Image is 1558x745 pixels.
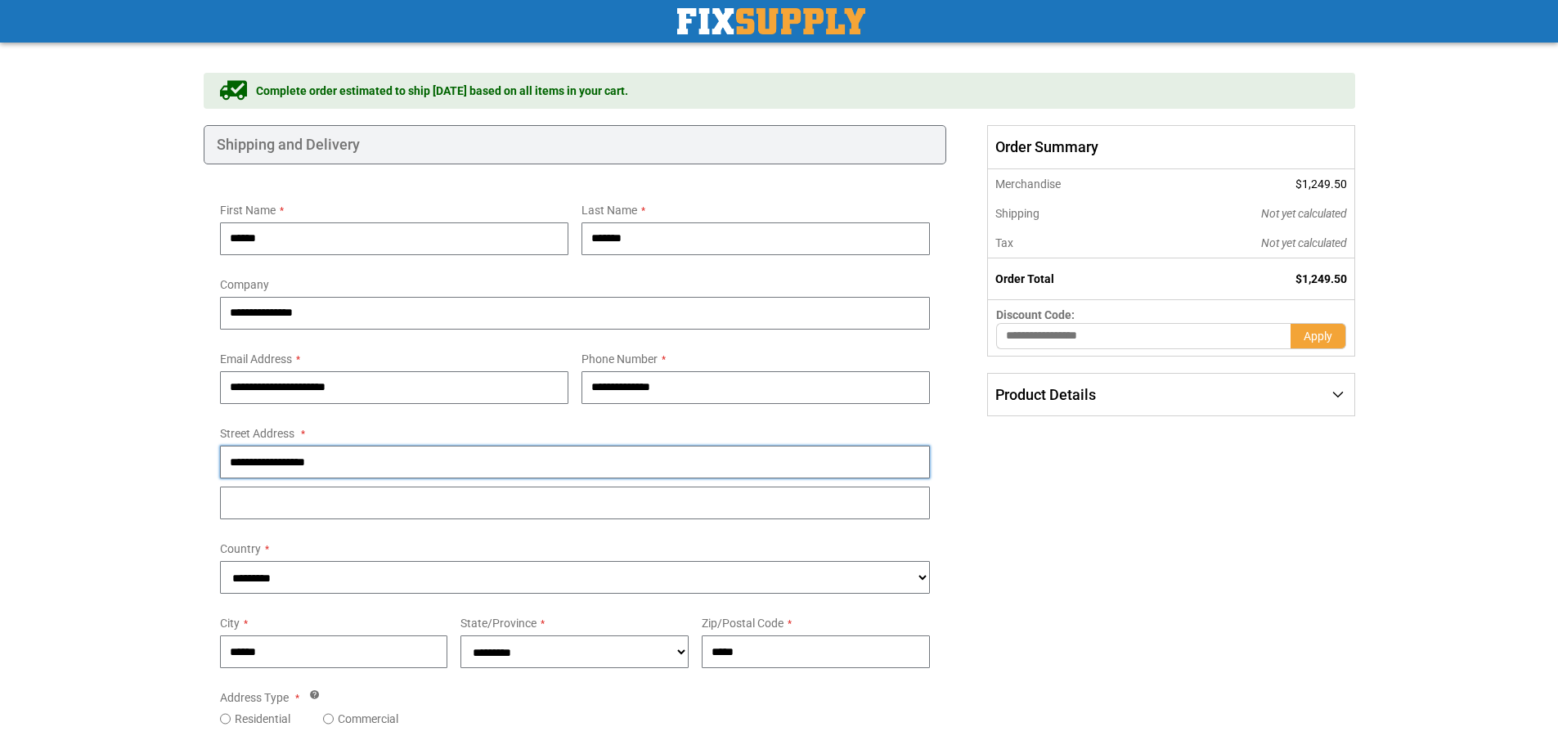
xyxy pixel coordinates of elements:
span: Shipping [995,207,1039,220]
span: Phone Number [581,352,658,366]
div: Shipping and Delivery [204,125,947,164]
span: Not yet calculated [1261,236,1347,249]
span: First Name [220,204,276,217]
span: Not yet calculated [1261,207,1347,220]
span: City [220,617,240,630]
th: Merchandise [988,169,1151,199]
span: Order Summary [987,125,1354,169]
button: Apply [1291,323,1346,349]
span: Product Details [995,386,1096,403]
span: Address Type [220,691,289,704]
span: Country [220,542,261,555]
span: Complete order estimated to ship [DATE] based on all items in your cart. [256,83,628,99]
span: Email Address [220,352,292,366]
th: Tax [988,228,1151,258]
span: Company [220,278,269,291]
span: Last Name [581,204,637,217]
a: store logo [677,8,865,34]
span: Zip/Postal Code [702,617,783,630]
label: Residential [235,711,290,727]
span: Apply [1304,330,1332,343]
span: $1,249.50 [1295,177,1347,191]
span: State/Province [460,617,537,630]
span: $1,249.50 [1295,272,1347,285]
strong: Order Total [995,272,1054,285]
span: Discount Code: [996,308,1075,321]
label: Commercial [338,711,398,727]
img: Fix Industrial Supply [677,8,865,34]
span: Street Address [220,427,294,440]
